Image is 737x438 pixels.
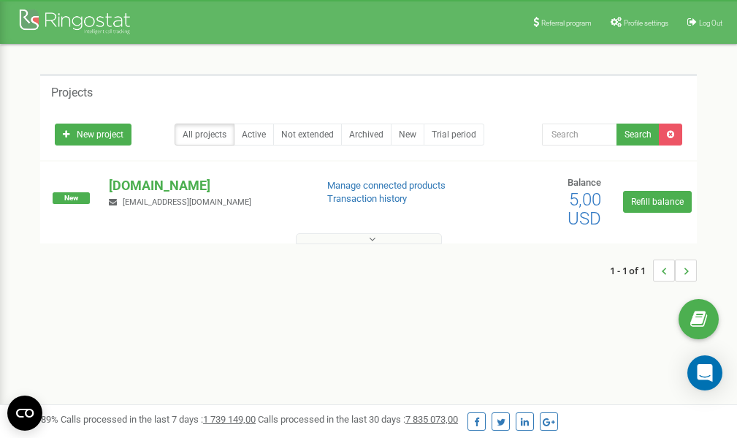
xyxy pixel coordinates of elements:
[541,19,592,27] span: Referral program
[55,124,131,146] a: New project
[61,414,256,425] span: Calls processed in the last 7 days :
[616,124,660,146] button: Search
[568,177,601,188] span: Balance
[341,124,392,146] a: Archived
[610,260,653,282] span: 1 - 1 of 1
[391,124,424,146] a: New
[234,124,274,146] a: Active
[175,124,234,146] a: All projects
[273,124,342,146] a: Not extended
[123,197,251,207] span: [EMAIL_ADDRESS][DOMAIN_NAME]
[687,355,722,390] div: Open Intercom Messenger
[258,414,458,425] span: Calls processed in the last 30 days :
[610,245,697,296] nav: ...
[327,180,446,191] a: Manage connected products
[327,193,407,204] a: Transaction history
[7,396,42,431] button: Open CMP widget
[51,86,93,99] h5: Projects
[53,192,90,204] span: New
[623,191,692,213] a: Refill balance
[203,414,256,425] u: 1 739 149,00
[405,414,458,425] u: 7 835 073,00
[699,19,722,27] span: Log Out
[624,19,668,27] span: Profile settings
[424,124,484,146] a: Trial period
[542,124,617,146] input: Search
[568,189,601,229] span: 5,00 USD
[109,176,303,195] p: [DOMAIN_NAME]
